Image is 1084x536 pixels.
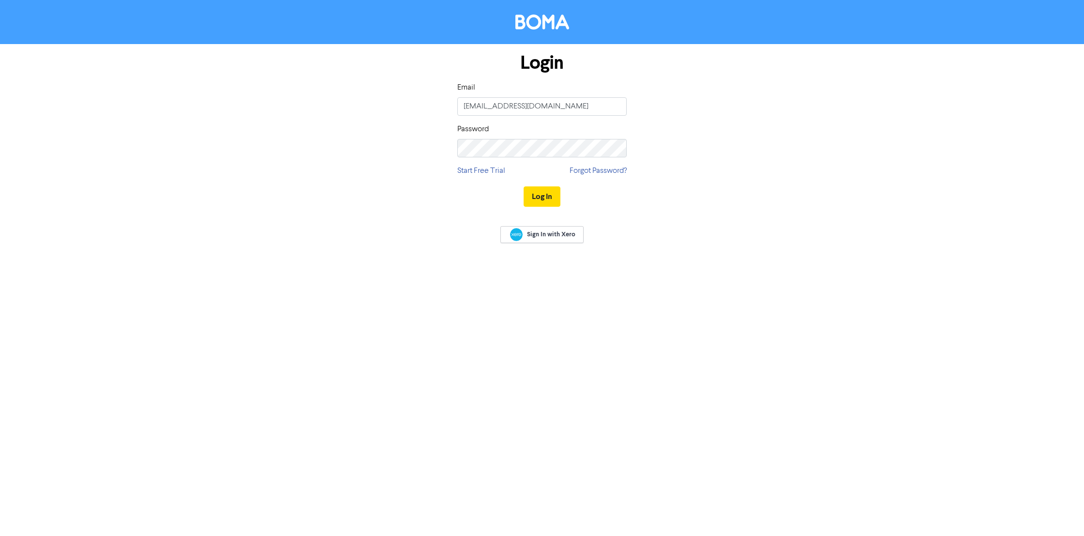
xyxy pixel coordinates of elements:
span: Sign In with Xero [527,230,575,239]
button: Log In [524,186,560,207]
label: Email [457,82,475,93]
a: Sign In with Xero [500,226,584,243]
img: BOMA Logo [515,15,569,30]
a: Forgot Password? [570,165,627,177]
label: Password [457,123,489,135]
img: Xero logo [510,228,523,241]
a: Start Free Trial [457,165,505,177]
h1: Login [457,52,627,74]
